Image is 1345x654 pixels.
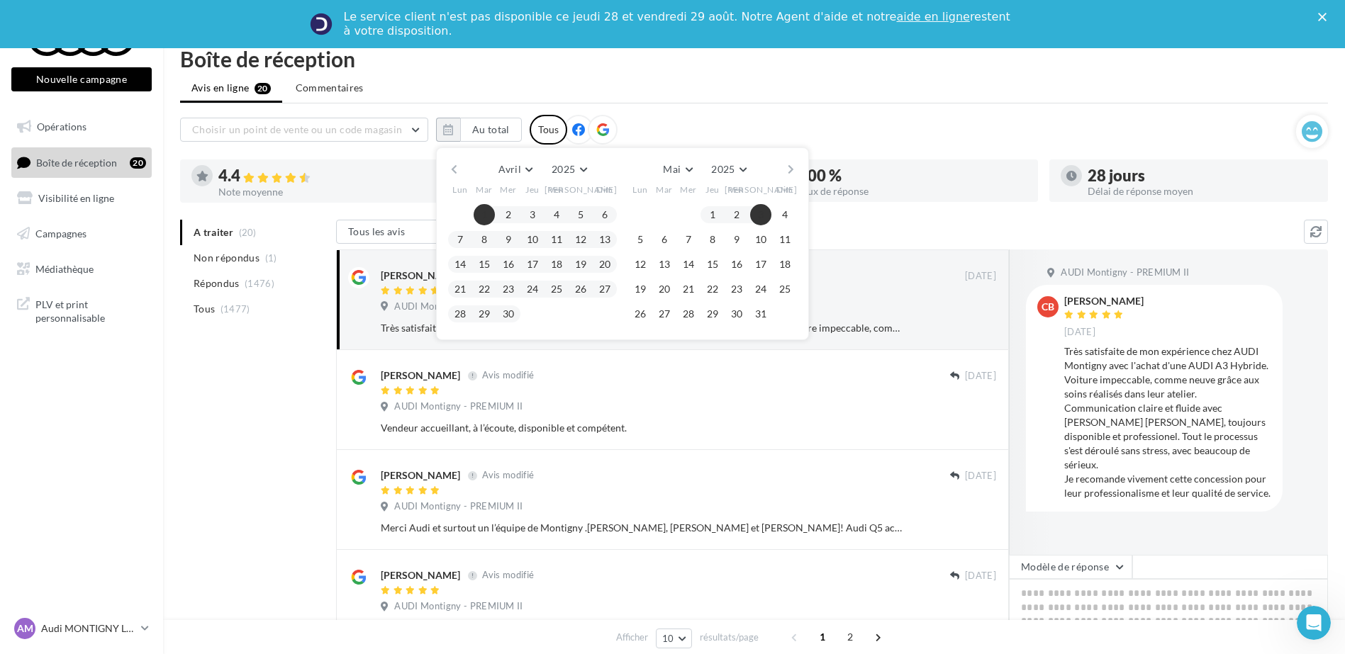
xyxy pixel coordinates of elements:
[498,278,519,300] button: 23
[678,278,699,300] button: 21
[9,147,155,178] a: Boîte de réception20
[570,204,591,225] button: 5
[474,303,495,325] button: 29
[1042,300,1054,314] span: CB
[965,270,996,283] span: [DATE]
[1061,266,1189,279] span: AUDI Montigny - PREMIUM II
[678,254,699,275] button: 14
[36,156,117,168] span: Boîte de réception
[630,303,651,325] button: 26
[656,628,692,648] button: 10
[450,278,471,300] button: 21
[774,278,796,300] button: 25
[381,568,460,582] div: [PERSON_NAME]
[616,631,648,644] span: Afficher
[37,120,86,133] span: Opérations
[41,621,135,636] p: Audi MONTIGNY LE BRETONNE
[9,184,155,213] a: Visibilité en ligne
[436,118,522,142] button: Au total
[296,81,364,95] span: Commentaires
[474,204,495,225] button: 1
[702,278,723,300] button: 22
[726,254,747,275] button: 16
[394,600,523,613] span: AUDI Montigny - PREMIUM II
[750,303,771,325] button: 31
[750,204,771,225] button: 3
[1064,326,1095,339] span: [DATE]
[662,633,674,644] span: 10
[35,295,146,325] span: PLV et print personnalisable
[965,570,996,582] span: [DATE]
[11,67,152,91] button: Nouvelle campagne
[702,254,723,275] button: 15
[965,370,996,383] span: [DATE]
[498,254,519,275] button: 16
[705,159,752,179] button: 2025
[381,368,460,383] div: [PERSON_NAME]
[381,521,904,535] div: Merci Audi et surtout un l’équipe de Montigny .[PERSON_NAME], [PERSON_NAME] et [PERSON_NAME]! Aud...
[9,289,155,331] a: PLV et print personnalisable
[450,254,471,275] button: 14
[221,303,250,315] span: (1477)
[130,157,146,169] div: 20
[194,302,215,316] span: Tous
[476,184,493,196] span: Mar
[546,278,567,300] button: 25
[596,184,613,196] span: Dim
[798,186,1027,196] div: Taux de réponse
[344,10,1013,38] div: Le service client n'est pas disponible ce jeudi 28 et vendredi 29 août. Notre Agent d'aide et not...
[482,570,534,581] span: Avis modifié
[38,192,114,204] span: Visibilité en ligne
[630,278,651,300] button: 19
[546,159,592,179] button: 2025
[711,163,735,175] span: 2025
[336,220,478,244] button: Tous les avis
[194,251,259,265] span: Non répondus
[630,254,651,275] button: 12
[570,229,591,250] button: 12
[1064,296,1144,306] div: [PERSON_NAME]
[725,184,798,196] span: [PERSON_NAME]
[700,631,759,644] span: résultats/page
[750,278,771,300] button: 24
[493,159,538,179] button: Avril
[194,276,240,291] span: Répondus
[522,278,543,300] button: 24
[9,254,155,284] a: Médiathèque
[265,252,277,264] span: (1)
[1064,344,1271,500] div: Très satisfaite de mon expérience chez AUDI Montigny avec l'achat d'une AUDI A3 Hybride. Voiture ...
[460,118,522,142] button: Au total
[35,262,94,274] span: Médiathèque
[530,115,567,145] div: Tous
[750,254,771,275] button: 17
[525,184,540,196] span: Jeu
[705,184,720,196] span: Jeu
[498,303,519,325] button: 30
[702,204,723,225] button: 1
[552,163,575,175] span: 2025
[218,187,447,197] div: Note moyenne
[570,254,591,275] button: 19
[394,300,523,313] span: AUDI Montigny - PREMIUM II
[482,470,534,481] span: Avis modifié
[776,184,793,196] span: Dim
[522,204,543,225] button: 3
[452,184,468,196] span: Lun
[498,229,519,250] button: 9
[570,278,591,300] button: 26
[1088,168,1317,184] div: 28 jours
[35,227,86,239] span: Campagnes
[500,184,517,196] span: Mer
[546,254,567,275] button: 18
[394,400,523,413] span: AUDI Montigny - PREMIUM II
[839,626,861,648] span: 2
[9,219,155,249] a: Campagnes
[522,229,543,250] button: 10
[1088,186,1317,196] div: Délai de réponse moyen
[1297,606,1331,640] iframe: Intercom live chat
[654,278,675,300] button: 20
[774,254,796,275] button: 18
[482,370,534,381] span: Avis modifié
[702,303,723,325] button: 29
[798,168,1027,184] div: 100 %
